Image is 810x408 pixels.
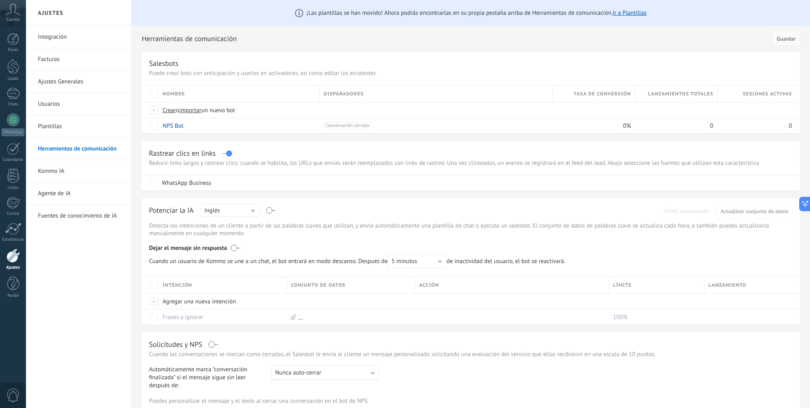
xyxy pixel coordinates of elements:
div: Salesbots [149,59,179,68]
li: Facturas [26,48,131,71]
div: Potenciar la IA [149,206,194,218]
a: Ir a Plantillas [613,9,647,17]
span: Lanzamiento [709,281,746,289]
a: Frases a ignorar [163,313,203,321]
span: importar [179,107,202,114]
a: Integración [38,26,123,48]
span: Nunca auto-cerrar [275,369,321,376]
div: Estadísticas [2,237,25,242]
span: Disparadores [324,90,363,98]
span: 100% [613,313,627,321]
div: Listas [2,185,25,190]
p: Cuando las conversaciones se marcan como cerradas, el Salesbot le envía al cliente un mensaje per... [149,351,793,358]
div: Solicitudes y NPS [149,340,202,349]
div: 100% [609,309,701,325]
div: Rastrear clics en links [149,149,216,158]
li: Ajustes Generales [26,71,131,93]
span: Intención [163,281,192,289]
p: Detecta las intenciones de un cliente a partir de las palabras claves que utilizan, y envía autom... [149,222,793,237]
span: Cuando un usuario de Kommo se une a un chat, el bot entrará en modo descanso. Después de [149,254,447,268]
span: 0% [623,122,631,130]
p: Reducir links largos y rastrear clics: cuando se habilita, los URLs que envías serán reemplazados... [149,159,793,167]
li: Agente de IA [26,182,131,205]
span: Tasa de conversión [574,90,631,98]
span: Cuenta [6,17,20,22]
li: Herramientas de comunicación [26,138,131,160]
a: Usuarios [38,93,123,115]
button: Inglés [201,204,260,217]
span: Automáticamente marca "conversación finalizada" si el mensaje sigue sin leer después de: [149,366,264,390]
span: Inglés [204,207,220,214]
div: Correo [2,211,25,216]
span: Lanzamientos totales [648,90,713,98]
span: o [176,107,179,114]
span: Guardar [777,36,796,42]
li: Integración [26,26,131,48]
a: Facturas [38,48,123,71]
div: 0 [635,118,714,133]
div: WhatsApp [2,129,24,136]
div: Panel [2,48,25,53]
div: Ajustes [2,265,25,270]
li: Plantillas [26,115,131,138]
h2: Herramientas de comunicación [142,31,770,47]
span: Límite [613,281,632,289]
span: Conjunto de datos [291,281,345,289]
span: 0 [710,122,713,130]
p: Puede crear bots con anticipación y usarlos en activadores, así como editar los existentes [149,69,793,77]
div: Agregar una nueva intención [159,294,283,309]
div: 0% [553,118,631,133]
div: Chats [2,102,25,107]
li: Usuarios [26,93,131,115]
a: Kommo IA [38,160,123,182]
li: Kommo IA [26,160,131,182]
p: Puedes personalizar el mensaje y el texto al cerrar una conversación en el bot de NPS [149,397,793,405]
button: 5 minutos [387,254,447,268]
span: Nombre [163,90,185,98]
button: Guardar [772,31,800,46]
span: un nuevo bot [201,107,235,114]
div: Ayuda [2,293,25,298]
a: Plantillas [38,115,123,138]
span: Conversación cerrada [324,122,371,129]
div: Dejar el mensaje sin respuesta [149,239,793,254]
a: Ajustes Generales [38,71,123,93]
span: Sesiones activas [743,90,792,98]
li: Fuentes de conocimiento de IA [26,205,131,227]
div: Calendario [2,157,25,162]
a: ... [298,313,303,321]
span: 0 [789,122,792,130]
div: 0 [718,118,792,133]
span: de inactividad del usuario, el bot se reactivará. [149,254,570,268]
a: Fuentes de conocimiento de IA [38,205,123,227]
span: 5 minutos [391,257,417,265]
div: Leads [2,76,25,81]
span: ¡Las plantillas se han movido! Ahora podrás encontrarlas en su propia pestaña arriba de Herramien... [306,9,646,17]
a: NPS Bot [163,122,183,130]
a: Herramientas de comunicación [38,138,123,160]
a: Agente de IA [38,182,123,205]
span: Crear [163,107,176,114]
span: Acción [419,281,439,289]
div: WhatsApp Business [162,179,211,187]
